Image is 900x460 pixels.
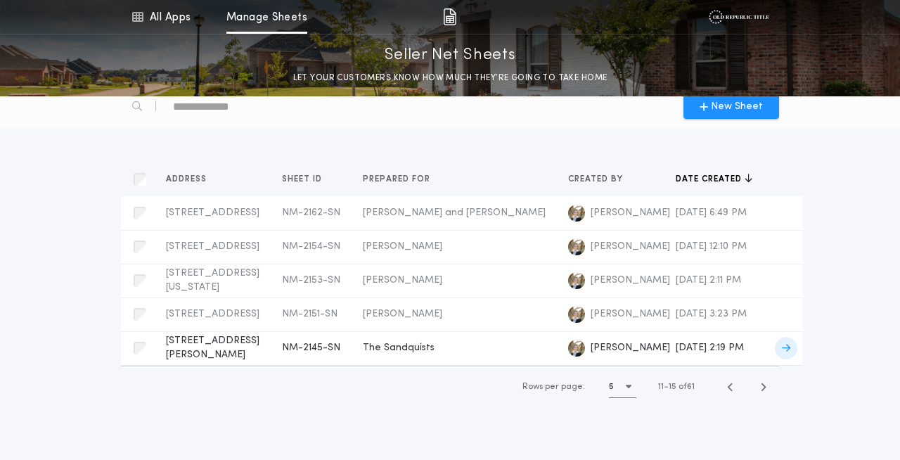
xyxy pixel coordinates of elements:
span: [PERSON_NAME] and [PERSON_NAME] [363,207,546,218]
span: [DATE] 2:19 PM [676,343,744,353]
span: NM-2154-SN [282,241,340,252]
p: Seller Net Sheets [385,44,516,67]
span: [STREET_ADDRESS][PERSON_NAME] [166,336,259,360]
span: Prepared for [363,174,433,185]
img: logo [568,340,585,357]
h1: 5 [609,380,614,394]
button: Sheet ID [282,172,333,186]
span: [DATE] 6:49 PM [676,207,747,218]
span: [STREET_ADDRESS] [166,207,259,218]
button: New Sheet [683,94,779,119]
img: logo [568,306,585,323]
span: [PERSON_NAME] [591,206,670,220]
span: [PERSON_NAME] [591,240,670,254]
span: Created by [568,174,626,185]
img: logo [568,238,585,255]
button: Created by [568,172,634,186]
span: [PERSON_NAME] [591,341,670,355]
span: NM-2153-SN [282,275,340,286]
span: [STREET_ADDRESS][US_STATE] [166,268,259,293]
button: 5 [609,376,636,398]
span: Address [166,174,210,185]
span: NM-2145-SN [282,343,340,353]
span: [STREET_ADDRESS] [166,241,259,252]
button: Date created [676,172,752,186]
span: [PERSON_NAME] [363,275,442,286]
span: NM-2162-SN [282,207,340,218]
span: [STREET_ADDRESS] [166,309,259,319]
img: logo [568,205,585,222]
p: LET YOUR CUSTOMERS KNOW HOW MUCH THEY’RE GOING TO TAKE HOME [293,71,607,85]
span: [PERSON_NAME] [363,241,442,252]
span: 11 [658,383,664,391]
img: img [443,8,456,25]
span: Sheet ID [282,174,325,185]
span: Date created [676,174,745,185]
img: logo [568,272,585,289]
span: of 61 [679,381,695,393]
span: [PERSON_NAME] [363,309,442,319]
span: [PERSON_NAME] [591,274,670,288]
span: The Sandquists [363,343,435,353]
span: [DATE] 2:11 PM [676,275,741,286]
span: [PERSON_NAME] [591,307,670,321]
button: Address [166,172,217,186]
img: vs-icon [709,10,769,24]
span: 15 [669,383,676,391]
span: NM-2151-SN [282,309,337,319]
span: [DATE] 12:10 PM [676,241,747,252]
span: [DATE] 3:23 PM [676,309,747,319]
span: Rows per page: [522,383,585,391]
span: New Sheet [711,99,763,114]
